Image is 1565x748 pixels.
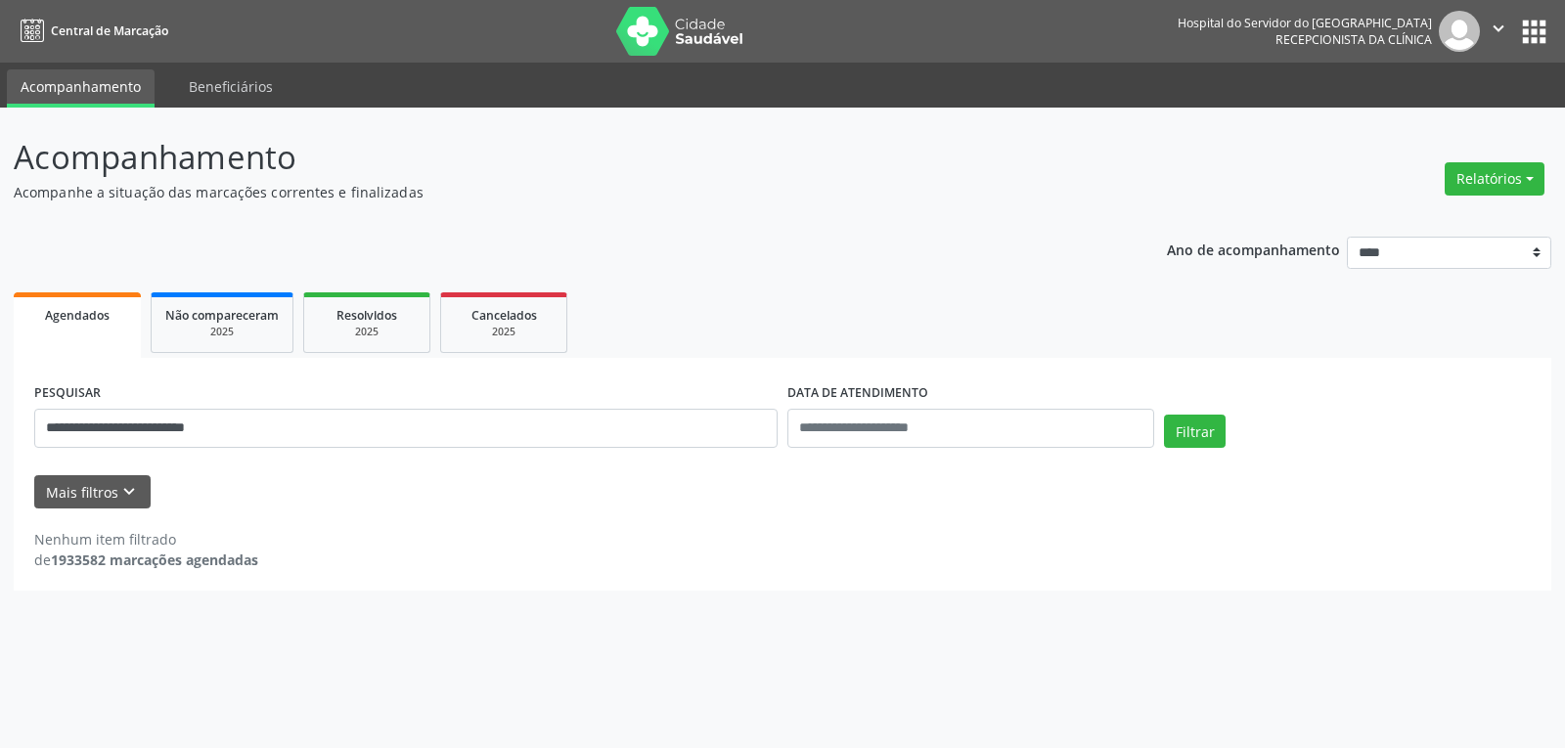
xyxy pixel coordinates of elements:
[1517,15,1551,49] button: apps
[1167,237,1340,261] p: Ano de acompanhamento
[471,307,537,324] span: Cancelados
[14,15,168,47] a: Central de Marcação
[787,378,928,409] label: DATA DE ATENDIMENTO
[165,325,279,339] div: 2025
[175,69,287,104] a: Beneficiários
[1445,162,1544,196] button: Relatórios
[14,182,1090,202] p: Acompanhe a situação das marcações correntes e finalizadas
[34,475,151,509] button: Mais filtroskeyboard_arrow_down
[34,550,258,570] div: de
[1439,11,1480,52] img: img
[1480,11,1517,52] button: 
[34,529,258,550] div: Nenhum item filtrado
[34,378,101,409] label: PESQUISAR
[165,307,279,324] span: Não compareceram
[51,550,258,569] strong: 1933582 marcações agendadas
[336,307,397,324] span: Resolvidos
[45,307,110,324] span: Agendados
[1164,415,1226,448] button: Filtrar
[318,325,416,339] div: 2025
[455,325,553,339] div: 2025
[14,133,1090,182] p: Acompanhamento
[1488,18,1509,39] i: 
[51,22,168,39] span: Central de Marcação
[7,69,155,108] a: Acompanhamento
[1275,31,1432,48] span: Recepcionista da clínica
[118,481,140,503] i: keyboard_arrow_down
[1178,15,1432,31] div: Hospital do Servidor do [GEOGRAPHIC_DATA]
